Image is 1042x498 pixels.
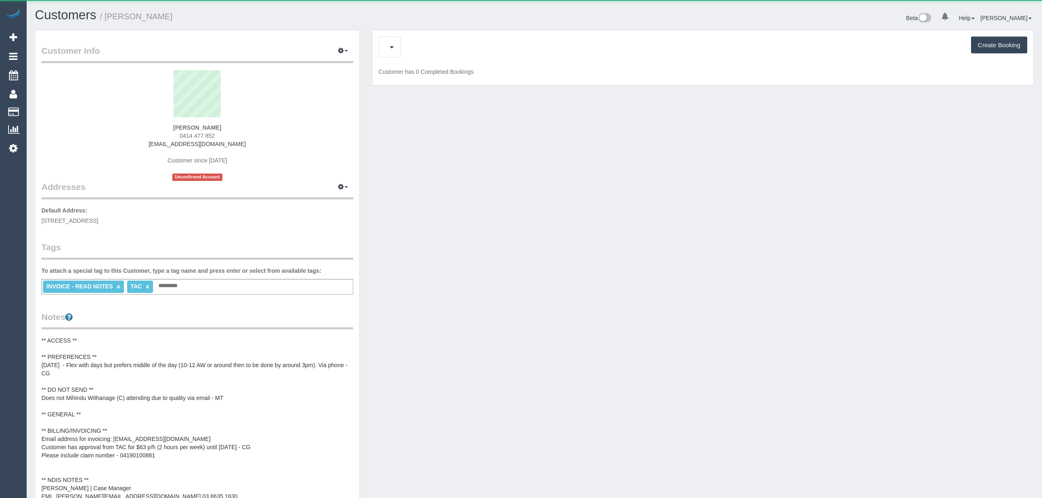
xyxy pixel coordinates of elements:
span: [STREET_ADDRESS] [41,217,98,224]
button: Create Booking [971,37,1027,54]
a: [EMAIL_ADDRESS][DOMAIN_NAME] [149,141,246,147]
p: Customer has 0 Completed Bookings [379,68,1027,76]
a: × [146,283,149,290]
span: 0414 477 852 [180,132,215,139]
a: Help [959,15,975,21]
img: Automaid Logo [5,8,21,20]
a: [PERSON_NAME] [980,15,1032,21]
label: Default Address: [41,206,87,215]
small: / [PERSON_NAME] [100,12,173,21]
legend: Tags [41,241,353,260]
legend: Customer Info [41,45,353,63]
a: × [117,283,120,290]
span: Unconfirmed Account [172,174,222,180]
span: Customer since [DATE] [167,157,227,164]
legend: Notes [41,311,353,329]
img: New interface [918,13,931,24]
label: To attach a special tag to this Customer, type a tag name and press enter or select from availabl... [41,267,321,275]
strong: [PERSON_NAME] [173,124,221,131]
a: Beta [906,15,932,21]
a: Customers [35,8,96,22]
span: TAC [130,283,142,290]
span: INVOICE - READ NOTES [46,283,113,290]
